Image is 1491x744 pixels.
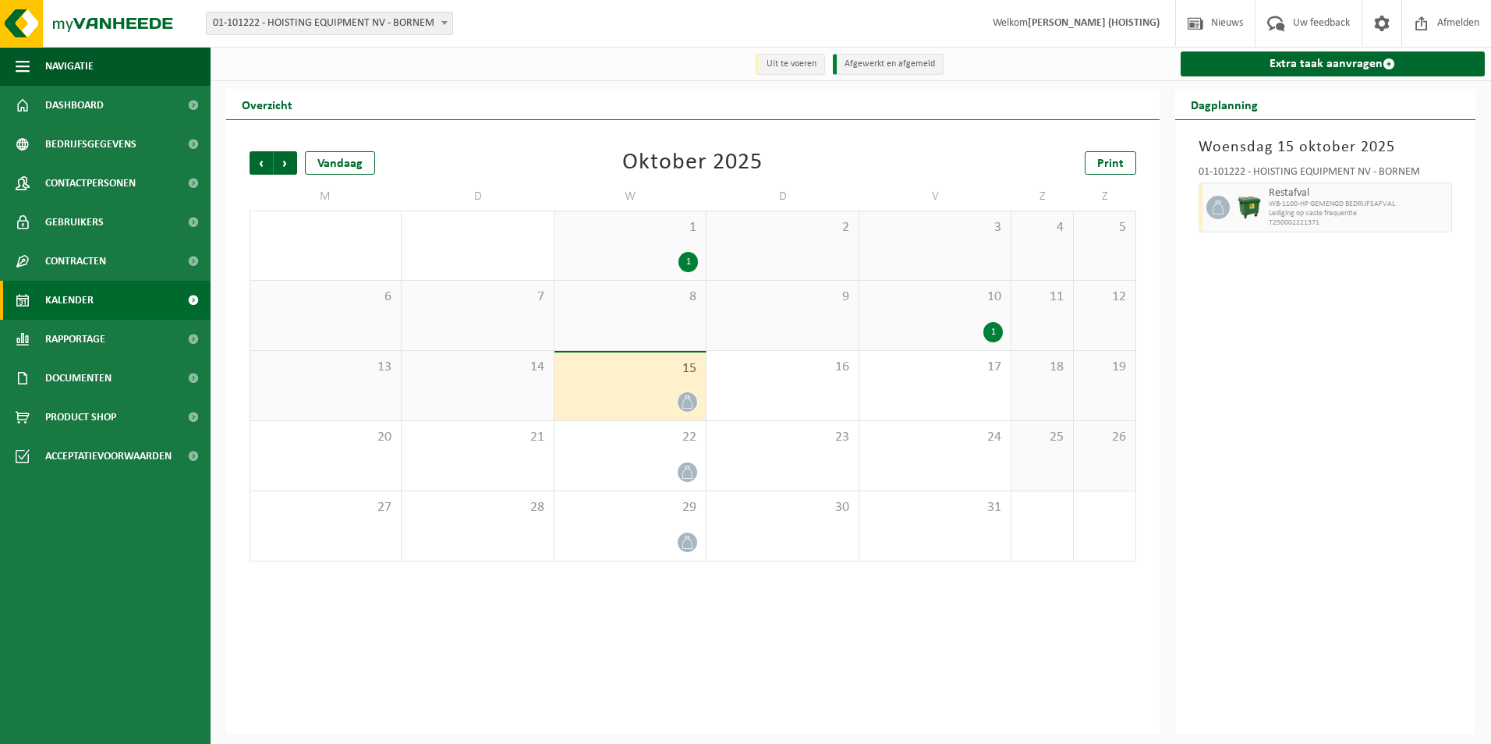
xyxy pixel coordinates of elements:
[1019,359,1065,376] span: 18
[258,429,393,446] span: 20
[45,320,105,359] span: Rapportage
[554,182,707,211] td: W
[1082,219,1128,236] span: 5
[258,499,393,516] span: 27
[250,151,273,175] span: Vorige
[45,203,104,242] span: Gebruikers
[45,86,104,125] span: Dashboard
[258,359,393,376] span: 13
[1175,89,1273,119] h2: Dagplanning
[833,54,944,75] li: Afgewerkt en afgemeld
[707,182,859,211] td: D
[1269,218,1448,228] span: T250002221371
[622,151,763,175] div: Oktober 2025
[45,164,136,203] span: Contactpersonen
[45,359,112,398] span: Documenten
[409,499,545,516] span: 28
[1019,289,1065,306] span: 11
[258,289,393,306] span: 6
[562,360,698,377] span: 15
[45,398,116,437] span: Product Shop
[45,281,94,320] span: Kalender
[867,219,1003,236] span: 3
[1269,200,1448,209] span: WB-1100-HP GEMENGD BEDRIJFSAFVAL
[1269,209,1448,218] span: Lediging op vaste frequentie
[562,219,698,236] span: 1
[562,429,698,446] span: 22
[562,499,698,516] span: 29
[714,429,850,446] span: 23
[409,289,545,306] span: 7
[867,499,1003,516] span: 31
[45,437,172,476] span: Acceptatievoorwaarden
[45,47,94,86] span: Navigatie
[402,182,554,211] td: D
[1082,289,1128,306] span: 12
[1028,17,1160,29] strong: [PERSON_NAME] (HOISTING)
[714,289,850,306] span: 9
[409,429,545,446] span: 21
[1199,167,1453,182] div: 01-101222 - HOISTING EQUIPMENT NV - BORNEM
[45,125,136,164] span: Bedrijfsgegevens
[45,242,106,281] span: Contracten
[1019,219,1065,236] span: 4
[714,499,850,516] span: 30
[1082,429,1128,446] span: 26
[983,322,1003,342] div: 1
[1074,182,1136,211] td: Z
[1082,359,1128,376] span: 19
[678,252,698,272] div: 1
[1199,136,1453,159] h3: Woensdag 15 oktober 2025
[250,182,402,211] td: M
[859,182,1011,211] td: V
[1181,51,1486,76] a: Extra taak aanvragen
[1019,429,1065,446] span: 25
[274,151,297,175] span: Volgende
[409,359,545,376] span: 14
[1097,158,1124,170] span: Print
[714,359,850,376] span: 16
[867,359,1003,376] span: 17
[1238,196,1261,219] img: WB-1100-HPE-GN-01
[1269,187,1448,200] span: Restafval
[1011,182,1074,211] td: Z
[755,54,825,75] li: Uit te voeren
[207,12,452,34] span: 01-101222 - HOISTING EQUIPMENT NV - BORNEM
[867,289,1003,306] span: 10
[226,89,308,119] h2: Overzicht
[206,12,453,35] span: 01-101222 - HOISTING EQUIPMENT NV - BORNEM
[714,219,850,236] span: 2
[305,151,375,175] div: Vandaag
[562,289,698,306] span: 8
[1085,151,1136,175] a: Print
[867,429,1003,446] span: 24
